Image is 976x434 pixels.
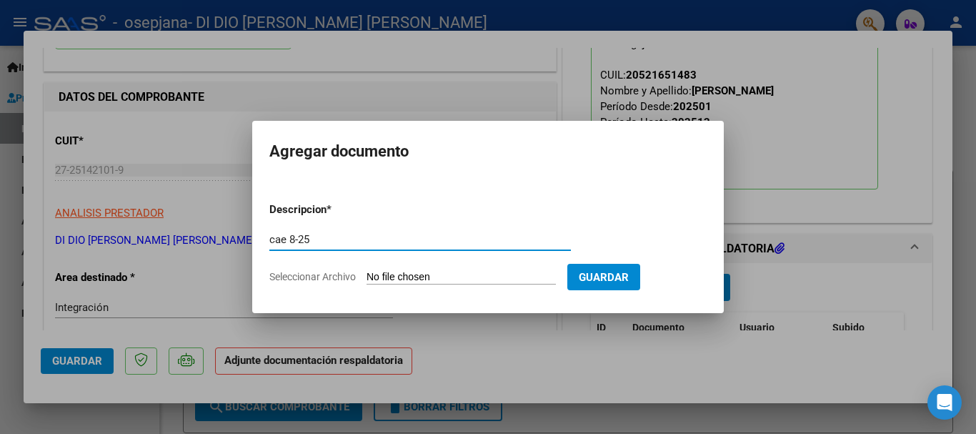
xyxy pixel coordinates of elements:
[927,385,962,420] div: Open Intercom Messenger
[579,271,629,284] span: Guardar
[567,264,640,290] button: Guardar
[269,202,401,218] p: Descripcion
[269,271,356,282] span: Seleccionar Archivo
[269,138,707,165] h2: Agregar documento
